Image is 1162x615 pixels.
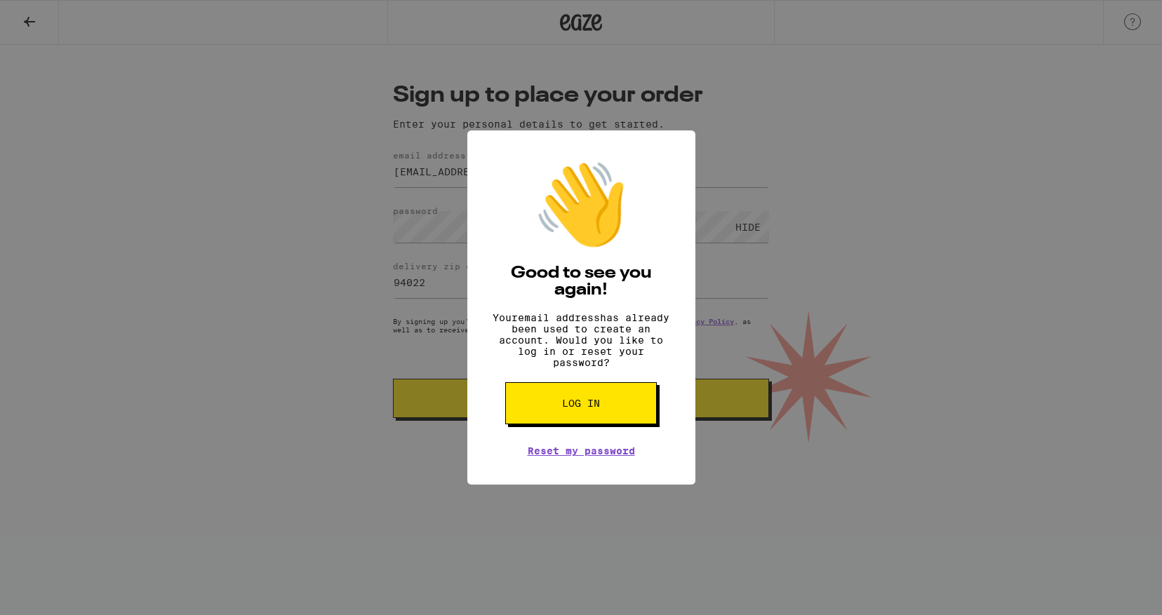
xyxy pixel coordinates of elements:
[488,312,674,368] p: Your email address has already been used to create an account. Would you like to log in or reset ...
[532,158,630,251] div: 👋
[562,398,600,408] span: Log in
[505,382,657,424] button: Log in
[488,265,674,299] h2: Good to see you again!
[528,445,635,457] a: Reset my password
[8,10,101,21] span: Hi. Need any help?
